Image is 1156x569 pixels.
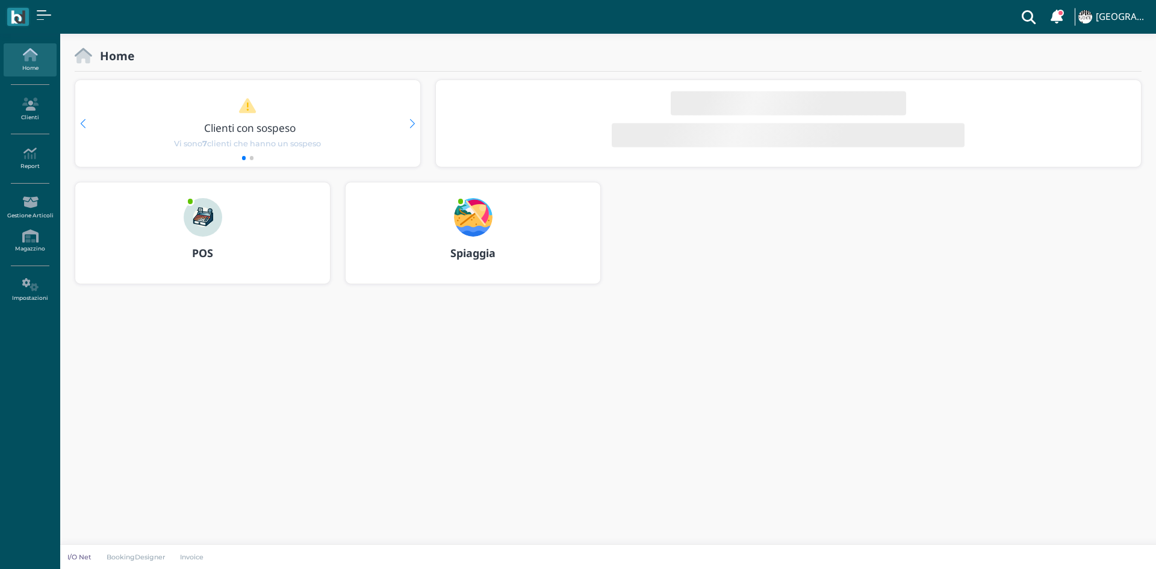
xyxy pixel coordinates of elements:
a: Magazzino [4,225,56,258]
h4: [GEOGRAPHIC_DATA] [1096,12,1149,22]
a: ... [GEOGRAPHIC_DATA] [1077,2,1149,31]
img: logo [11,10,25,24]
a: ... POS [75,182,331,299]
a: Gestione Articoli [4,191,56,224]
a: Clienti [4,93,56,126]
a: Report [4,142,56,175]
h2: Home [92,49,134,62]
a: Clienti con sospeso Vi sono7clienti che hanno un sospeso [98,98,397,149]
iframe: Help widget launcher [1071,532,1146,559]
div: Previous slide [80,119,85,128]
b: 7 [202,139,207,148]
div: Next slide [409,119,415,128]
a: Home [4,43,56,76]
span: Vi sono clienti che hanno un sospeso [174,138,321,149]
img: ... [1078,10,1092,23]
a: ... Spiaggia [345,182,601,299]
b: POS [192,246,213,260]
img: ... [184,198,222,237]
img: ... [454,198,493,237]
div: 1 / 2 [75,80,420,167]
h3: Clienti con sospeso [101,122,399,134]
a: Impostazioni [4,273,56,306]
b: Spiaggia [450,246,496,260]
